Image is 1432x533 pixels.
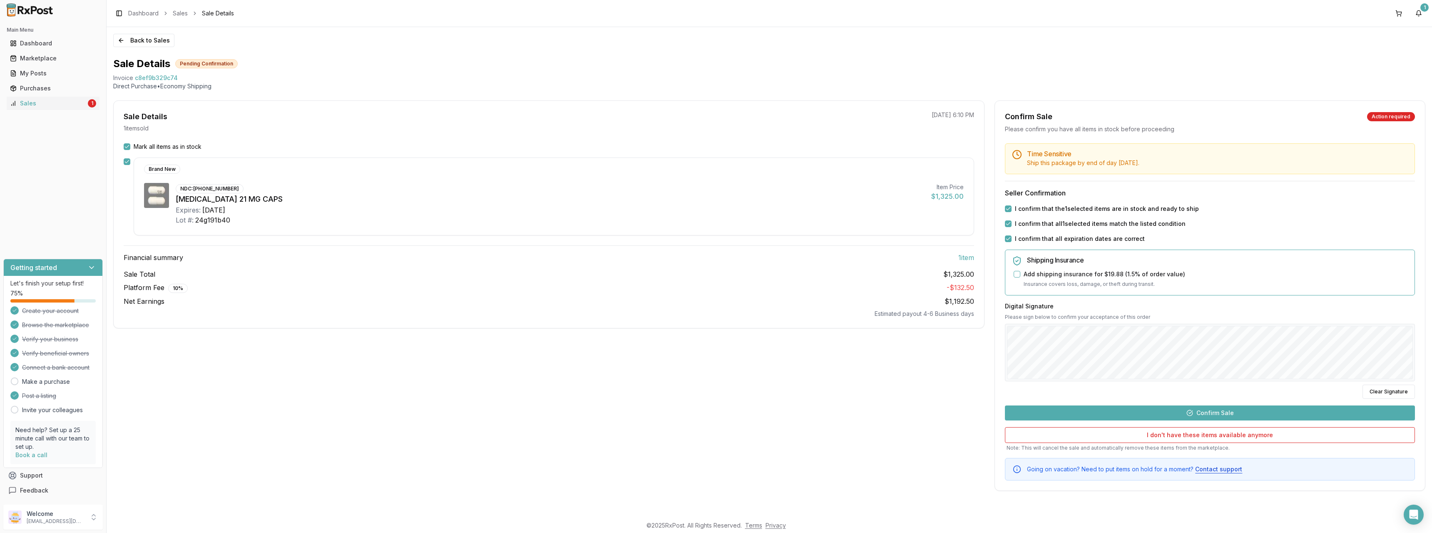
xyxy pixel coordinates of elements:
[943,269,974,279] span: $1,325.00
[1005,111,1052,123] div: Confirm Sale
[27,510,85,518] p: Welcome
[124,310,974,318] div: Estimated payout 4-6 Business days
[10,84,96,93] div: Purchases
[22,378,70,386] a: Make a purchase
[176,184,244,193] div: NDC: [PHONE_NUMBER]
[932,111,974,119] p: [DATE] 6:10 PM
[1362,385,1415,399] button: Clear Signature
[7,81,99,96] a: Purchases
[7,27,99,33] h2: Main Menu
[176,215,194,225] div: Lot #:
[1027,150,1408,157] h5: Time Sensitive
[1015,235,1145,243] label: I confirm that all expiration dates are correct
[22,406,83,414] a: Invite your colleagues
[124,296,164,306] span: Net Earnings
[7,36,99,51] a: Dashboard
[113,74,133,82] div: Invoice
[3,97,103,110] button: Sales1
[124,269,155,279] span: Sale Total
[113,34,174,47] button: Back to Sales
[22,335,78,343] span: Verify your business
[3,67,103,80] button: My Posts
[1005,188,1415,198] h3: Seller Confirmation
[3,52,103,65] button: Marketplace
[1015,205,1199,213] label: I confirm that the 1 selected items are in stock and ready to ship
[124,253,183,263] span: Financial summary
[128,9,159,18] a: Dashboard
[1027,257,1408,263] h5: Shipping Insurance
[3,3,57,17] img: RxPost Logo
[3,468,103,483] button: Support
[1024,280,1408,288] p: Insurance covers loss, damage, or theft during transit.
[1005,445,1415,451] p: Note: This will cancel the sale and automatically remove these items from the marketplace.
[144,183,169,208] img: Caplyta 21 MG CAPS
[124,283,188,293] span: Platform Fee
[1005,125,1415,133] div: Please confirm you have all items in stock before proceeding
[3,37,103,50] button: Dashboard
[10,54,96,63] div: Marketplace
[3,483,103,498] button: Feedback
[175,59,238,68] div: Pending Confirmation
[134,143,201,151] label: Mark all items as in stock
[15,426,91,451] p: Need help? Set up a 25 minute call with our team to set up.
[22,321,89,329] span: Browse the marketplace
[22,349,89,358] span: Verify beneficial owners
[10,289,23,298] span: 75 %
[88,99,96,108] div: 1
[128,9,234,18] nav: breadcrumb
[168,284,188,293] div: 10 %
[10,99,86,108] div: Sales
[1005,302,1415,310] h3: Digital Signature
[1015,220,1186,228] label: I confirm that all 1 selected items match the listed condition
[931,183,964,191] div: Item Price
[945,297,974,305] span: $1,192.50
[931,191,964,201] div: $1,325.00
[1027,159,1139,166] span: Ship this package by end of day [DATE] .
[202,205,225,215] div: [DATE]
[1404,505,1424,525] div: Open Intercom Messenger
[1005,405,1415,420] button: Confirm Sale
[10,69,96,78] div: My Posts
[7,51,99,66] a: Marketplace
[7,66,99,81] a: My Posts
[15,451,47,458] a: Book a call
[1005,314,1415,320] p: Please sign below to confirm your acceptance of this order
[1412,7,1425,20] button: 1
[202,9,234,18] span: Sale Details
[745,522,762,529] a: Terms
[20,486,48,495] span: Feedback
[144,165,180,174] div: Brand New
[1005,427,1415,443] button: I don't have these items available anymore
[1420,3,1429,12] div: 1
[124,124,149,133] p: 1 item sold
[124,111,167,123] div: Sale Details
[173,9,188,18] a: Sales
[947,283,974,292] span: - $132.50
[113,82,1425,90] p: Direct Purchase • Economy Shipping
[10,263,57,273] h3: Getting started
[27,518,85,525] p: [EMAIL_ADDRESS][DOMAIN_NAME]
[3,82,103,95] button: Purchases
[22,392,56,400] span: Post a listing
[10,39,96,48] div: Dashboard
[1024,270,1185,278] label: Add shipping insurance for $19.88 ( 1.5 % of order value)
[10,279,96,288] p: Let's finish your setup first!
[8,510,22,524] img: User avatar
[1195,465,1242,473] button: Contact support
[1367,112,1415,121] div: Action required
[135,74,178,82] span: c8ef9b329c74
[958,253,974,263] span: 1 item
[1027,465,1408,473] div: Going on vacation? Need to put items on hold for a moment?
[766,522,786,529] a: Privacy
[113,57,170,70] h1: Sale Details
[22,307,79,315] span: Create your account
[22,363,89,372] span: Connect a bank account
[176,205,201,215] div: Expires:
[7,96,99,111] a: Sales1
[176,193,925,205] div: [MEDICAL_DATA] 21 MG CAPS
[195,215,230,225] div: 24g191b40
